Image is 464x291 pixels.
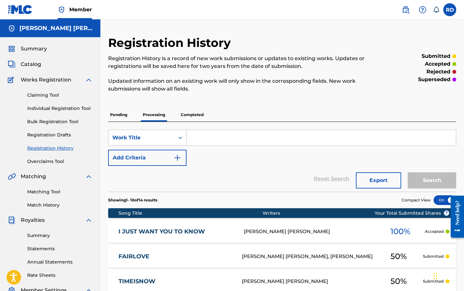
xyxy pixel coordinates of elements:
img: Works Registration [8,76,16,84]
img: Matching [8,173,16,180]
button: Add Criteria [108,150,187,166]
span: Compact View [402,197,431,203]
a: Statements [27,245,93,252]
a: Rate Sheets [27,272,93,279]
div: User Menu [443,3,456,16]
a: Claiming Tool [27,92,93,99]
img: MLC Logo [8,5,33,14]
iframe: Resource Center [446,190,464,243]
div: Help [416,3,429,16]
iframe: Chat Widget [432,260,464,291]
a: Individual Registration Tool [27,105,93,112]
a: Annual Statements [27,259,93,265]
a: FAIRLOVE [119,253,233,260]
img: Accounts [8,25,16,32]
img: Catalog [8,60,16,68]
span: Works Registration [21,76,71,84]
span: ? [444,210,449,216]
span: Catalog [21,60,41,68]
span: 50 % [390,275,407,287]
button: Export [356,172,401,189]
p: Updated information on an existing work will only show in the corresponding fields. New work subm... [108,77,376,93]
img: 9d2ae6d4665cec9f34b9.svg [174,154,181,162]
p: rejected [426,68,450,76]
span: Royalties [21,216,45,224]
a: Match History [27,202,93,209]
img: search [402,6,410,14]
a: Bulk Registration Tool [27,118,93,125]
p: Pending [108,108,129,122]
img: Top Rightsholder [58,6,65,14]
a: Summary [27,232,93,239]
p: Submitted [423,253,444,259]
p: Processing [141,108,167,122]
div: Work Title [112,134,171,142]
div: Writers [263,210,395,217]
span: Matching [21,173,46,180]
span: Your Total Submitted Shares [375,210,449,217]
a: Matching Tool [27,189,93,195]
a: Registration Drafts [27,132,93,138]
div: [PERSON_NAME] [PERSON_NAME] [244,228,376,235]
p: submitted [422,52,450,60]
p: Showing 1 - 10 of 14 results [108,197,157,203]
p: Completed [179,108,206,122]
div: Song Title [119,210,263,217]
img: expand [85,173,93,180]
a: Registration History [27,145,93,152]
img: Royalties [8,216,16,224]
p: superseded [418,76,450,83]
img: help [419,6,426,14]
h5: Rommel Alexander Donald [19,25,93,32]
a: Public Search [399,3,412,16]
span: 50 % [390,251,407,262]
img: expand [85,216,93,224]
p: Submitted [423,278,444,284]
img: Summary [8,45,16,53]
img: expand [85,76,93,84]
div: [PERSON_NAME] [PERSON_NAME] [242,278,374,285]
div: Notifications [433,6,439,13]
div: Drag [434,266,437,286]
a: TIMEISNOW [119,278,233,285]
form: Search Form [108,130,456,192]
a: Overclaims Tool [27,158,93,165]
div: [PERSON_NAME] [PERSON_NAME], [PERSON_NAME] [242,253,374,260]
a: CatalogCatalog [8,60,41,68]
a: SummarySummary [8,45,47,53]
span: Member [69,6,92,13]
a: I JUST WANT YOU TO KNOW [119,228,235,235]
h2: Registration History [108,36,234,50]
p: Registration History is a record of new work submissions or updates to existing works. Updates or... [108,55,376,70]
span: 100 % [390,226,410,237]
p: accepted [425,60,450,68]
p: Accepted [425,229,444,234]
span: Summary [21,45,47,53]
